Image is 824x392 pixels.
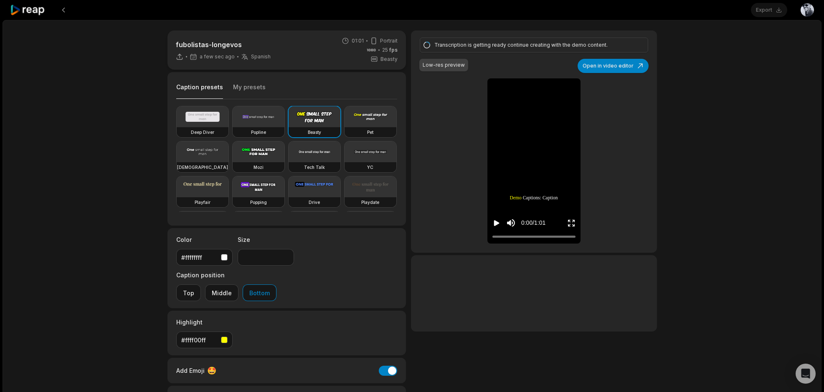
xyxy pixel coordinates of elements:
[176,83,223,99] button: Caption presets
[176,366,205,375] span: Add Emoji
[251,53,271,60] span: Spanish
[423,61,465,69] div: Low-res preview
[181,253,218,262] div: #ffffffff
[205,284,238,301] button: Middle
[181,336,218,344] div: #ffff00ff
[207,365,216,376] span: 🤩
[492,215,501,231] button: Play video
[251,129,266,136] h3: Popline
[250,199,267,206] h3: Popping
[521,219,545,227] div: 0:00 / 1:01
[176,332,233,348] button: #ffff00ff
[176,40,271,50] p: fubolistas-longevos
[506,218,516,228] button: Mute sound
[367,129,373,136] h3: Pet
[434,41,631,49] div: Transcription is getting ready continue creating with the demo content.
[243,284,276,301] button: Bottom
[352,37,364,45] span: 01:01
[380,37,398,45] span: Portrait
[304,164,325,171] h3: Tech Talk
[308,129,321,136] h3: Beasty
[177,164,228,171] h3: [DEMOGRAPHIC_DATA]
[578,59,649,73] button: Open in video editor
[176,271,276,279] label: Caption position
[567,215,576,231] button: Enter Fullscreen
[254,164,264,171] h3: Mozi
[523,194,541,201] span: Captions:
[543,194,558,201] span: Caption
[176,249,233,266] button: #ffffffff
[176,235,233,244] label: Color
[195,199,210,206] h3: Playfair
[233,83,266,99] button: My presets
[361,199,379,206] h3: Playdate
[176,284,201,301] button: Top
[382,46,398,54] span: 25
[796,364,816,384] div: Open Intercom Messenger
[200,53,235,60] span: a few sec ago
[380,55,398,63] span: Beasty
[309,199,320,206] h3: Drive
[367,164,373,171] h3: YC
[191,129,214,136] h3: Deep Diver
[510,194,522,201] span: Demo
[176,318,233,327] label: Highlight
[389,47,398,53] span: fps
[238,235,294,244] label: Size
